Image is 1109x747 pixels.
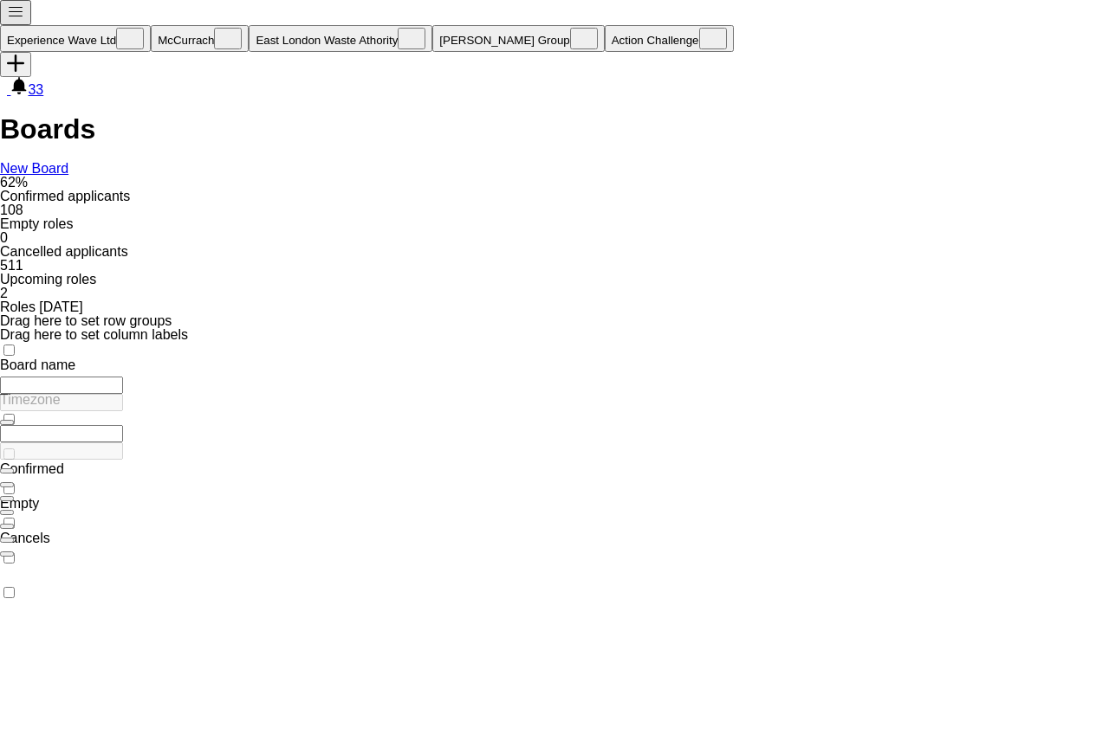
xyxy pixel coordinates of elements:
button: McCurrach [151,25,249,52]
input: Column with Header Selection [3,587,15,598]
span: 33 [28,82,43,97]
button: East London Waste Athority [249,25,432,52]
input: Column with Header Selection [3,552,15,563]
input: Column with Header Selection [3,345,15,356]
button: [PERSON_NAME] Group [432,25,604,52]
a: 33 [10,82,43,97]
iframe: Chat Widget [1022,664,1109,747]
button: Action Challenge [605,25,734,52]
